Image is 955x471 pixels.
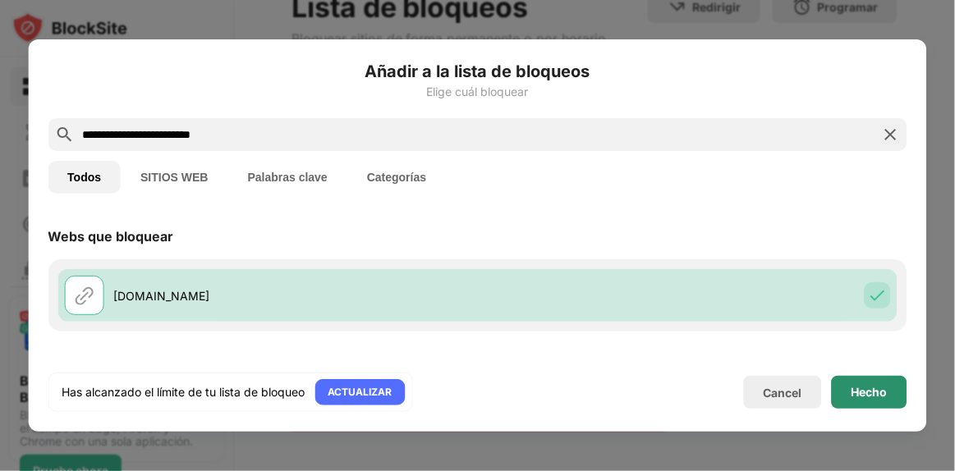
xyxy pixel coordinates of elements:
[347,161,446,194] button: Categorías
[121,161,227,194] button: SITIOS WEB
[228,161,347,194] button: Palabras clave
[48,85,907,98] div: Elige cuál bloquear
[74,286,94,305] img: url.svg
[48,59,907,84] h6: Añadir a la lista de bloqueos
[881,125,901,144] img: search-close
[113,287,477,304] div: [DOMAIN_NAME]
[54,125,74,144] img: search.svg
[48,161,121,194] button: Todos
[328,384,392,400] div: ACTUALIZAR
[852,386,888,399] div: Hecho
[48,228,173,245] div: Webs que bloquear
[62,384,305,400] div: Has alcanzado el límite de tu lista de bloqueo
[764,386,802,400] div: Cancel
